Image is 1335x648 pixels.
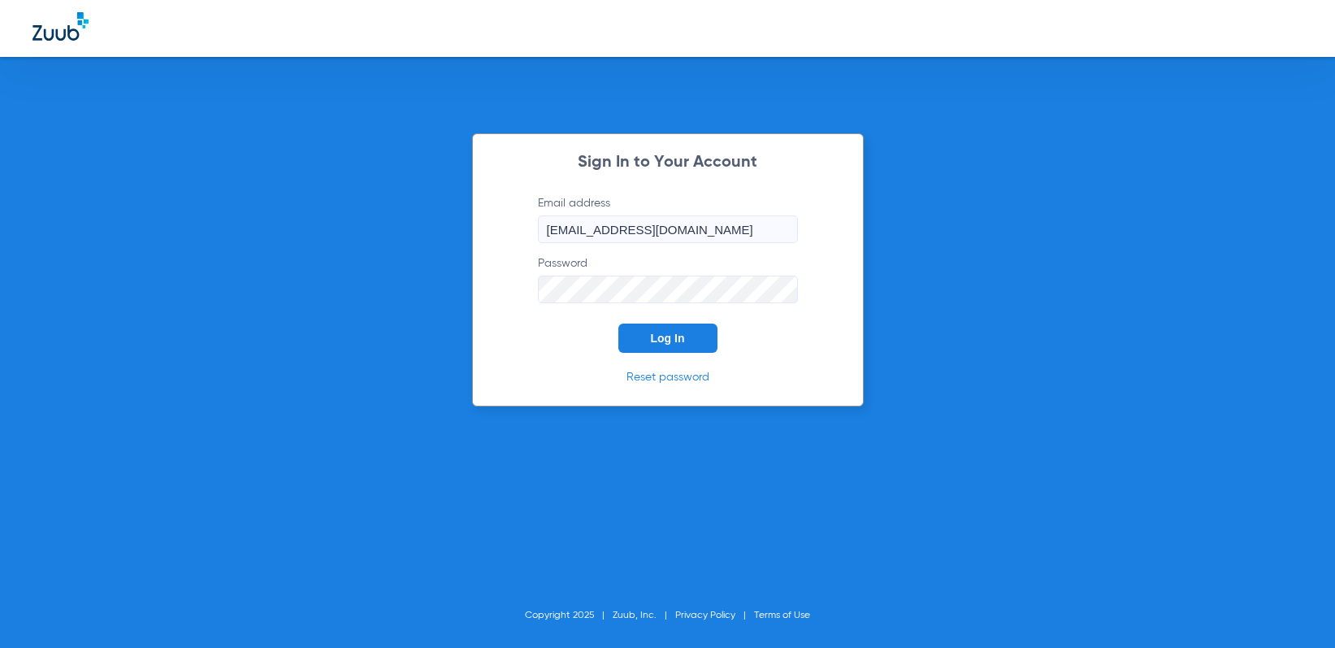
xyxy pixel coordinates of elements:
[675,611,735,620] a: Privacy Policy
[651,332,685,345] span: Log In
[538,276,798,303] input: Password
[538,215,798,243] input: Email address
[613,607,675,624] li: Zuub, Inc.
[626,372,709,383] a: Reset password
[618,324,717,353] button: Log In
[514,154,822,171] h2: Sign In to Your Account
[538,195,798,243] label: Email address
[754,611,810,620] a: Terms of Use
[1254,570,1335,648] iframe: Chat Widget
[525,607,613,624] li: Copyright 2025
[33,12,89,41] img: Zuub Logo
[538,255,798,303] label: Password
